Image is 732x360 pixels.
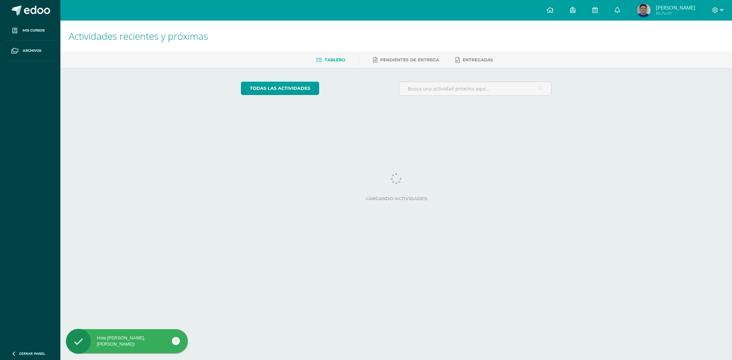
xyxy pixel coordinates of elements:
span: Actividades recientes y próximas [69,29,208,43]
img: 57a48d8702f892de463ac40911e205c9.png [637,3,651,17]
a: Mis cursos [5,21,55,41]
span: Archivos [23,48,41,53]
input: Busca una actividad próxima aquí... [399,82,551,95]
span: Entregadas [463,57,493,62]
span: Cerrar panel [19,351,45,356]
span: Mi Perfil [656,10,695,16]
span: [PERSON_NAME] [656,4,695,11]
a: Archivos [5,41,55,61]
span: Mis cursos [23,28,45,33]
div: Hola [PERSON_NAME], [PERSON_NAME]! [66,335,188,347]
span: Tablero [325,57,345,62]
a: todas las Actividades [241,82,319,95]
span: Pendientes de entrega [380,57,439,62]
a: Entregadas [455,55,493,65]
a: Tablero [316,55,345,65]
a: Pendientes de entrega [373,55,439,65]
label: Cargando actividades [241,196,551,201]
